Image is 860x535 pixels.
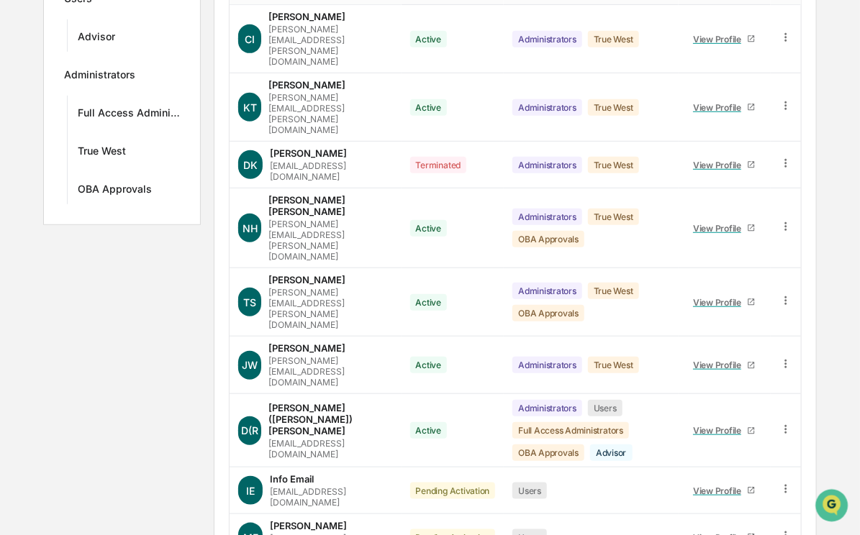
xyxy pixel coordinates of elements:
[268,274,345,285] div: [PERSON_NAME]
[588,31,639,47] div: True West
[814,488,853,526] iframe: Open customer support
[119,180,178,195] span: Attestations
[143,243,174,254] span: Pylon
[410,483,496,499] div: Pending Activation
[270,473,314,485] div: Info Email
[410,294,448,311] div: Active
[29,208,91,222] span: Data Lookup
[512,283,582,299] div: Administrators
[268,355,392,388] div: [PERSON_NAME][EMAIL_ADDRESS][DOMAIN_NAME]
[687,96,762,119] a: View Profile
[693,425,747,436] div: View Profile
[588,357,639,373] div: True West
[78,106,180,124] div: Full Access Administrators
[243,296,256,308] span: TS
[268,79,345,91] div: [PERSON_NAME]
[14,29,262,52] p: How can we help?
[270,486,393,508] div: [EMAIL_ADDRESS][DOMAIN_NAME]
[268,24,392,67] div: [PERSON_NAME][EMAIL_ADDRESS][PERSON_NAME][DOMAIN_NAME]
[268,438,392,459] div: [EMAIL_ADDRESS][DOMAIN_NAME]
[588,283,639,299] div: True West
[9,175,99,201] a: 🖐️Preclearance
[687,480,762,502] a: View Profile
[687,354,762,376] a: View Profile
[693,34,747,45] div: View Profile
[268,219,392,262] div: [PERSON_NAME][EMAIL_ADDRESS][PERSON_NAME][DOMAIN_NAME]
[243,222,258,234] span: NH
[9,202,96,228] a: 🔎Data Lookup
[268,287,392,330] div: [PERSON_NAME][EMAIL_ADDRESS][PERSON_NAME][DOMAIN_NAME]
[270,160,393,182] div: [EMAIL_ADDRESS][DOMAIN_NAME]
[512,444,584,461] div: OBA Approvals
[512,422,629,439] div: Full Access Administrators
[693,160,747,170] div: View Profile
[241,424,258,436] span: D(R
[687,419,762,442] a: View Profile
[268,342,345,354] div: [PERSON_NAME]
[410,220,448,237] div: Active
[693,360,747,370] div: View Profile
[512,99,582,116] div: Administrators
[512,305,584,321] div: OBA Approvals
[588,209,639,225] div: True West
[693,485,747,496] div: View Profile
[243,101,257,114] span: KT
[270,147,347,159] div: [PERSON_NAME]
[512,231,584,247] div: OBA Approvals
[49,109,236,124] div: Start new chat
[687,291,762,314] a: View Profile
[687,154,762,176] a: View Profile
[693,102,747,113] div: View Profile
[512,209,582,225] div: Administrators
[410,31,448,47] div: Active
[245,114,262,131] button: Start new chat
[246,485,255,497] span: IE
[78,183,152,200] div: OBA Approvals
[512,483,547,499] div: Users
[268,11,345,22] div: [PERSON_NAME]
[687,217,762,239] a: View Profile
[99,175,184,201] a: 🗄️Attestations
[693,297,747,308] div: View Profile
[268,402,392,436] div: [PERSON_NAME] ([PERSON_NAME]) [PERSON_NAME]
[101,242,174,254] a: Powered byPylon
[245,33,255,45] span: CI
[14,209,26,221] div: 🔎
[588,99,639,116] div: True West
[512,400,582,416] div: Administrators
[512,31,582,47] div: Administrators
[243,159,258,171] span: DK
[14,182,26,193] div: 🖐️
[242,359,258,371] span: JW
[410,99,448,116] div: Active
[268,194,392,217] div: [PERSON_NAME] [PERSON_NAME]
[78,145,126,162] div: True West
[104,182,116,193] div: 🗄️
[693,223,747,234] div: View Profile
[590,444,632,461] div: Advisor
[268,92,392,135] div: [PERSON_NAME][EMAIL_ADDRESS][PERSON_NAME][DOMAIN_NAME]
[588,400,623,416] div: Users
[29,180,93,195] span: Preclearance
[64,68,135,86] div: Administrators
[14,109,40,135] img: 1746055101610-c473b297-6a78-478c-a979-82029cc54cd1
[687,28,762,50] a: View Profile
[78,30,115,47] div: Advisor
[410,357,448,373] div: Active
[588,157,639,173] div: True West
[410,157,467,173] div: Terminated
[512,357,582,373] div: Administrators
[410,422,448,439] div: Active
[512,157,582,173] div: Administrators
[49,124,182,135] div: We're available if you need us!
[270,520,347,531] div: [PERSON_NAME]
